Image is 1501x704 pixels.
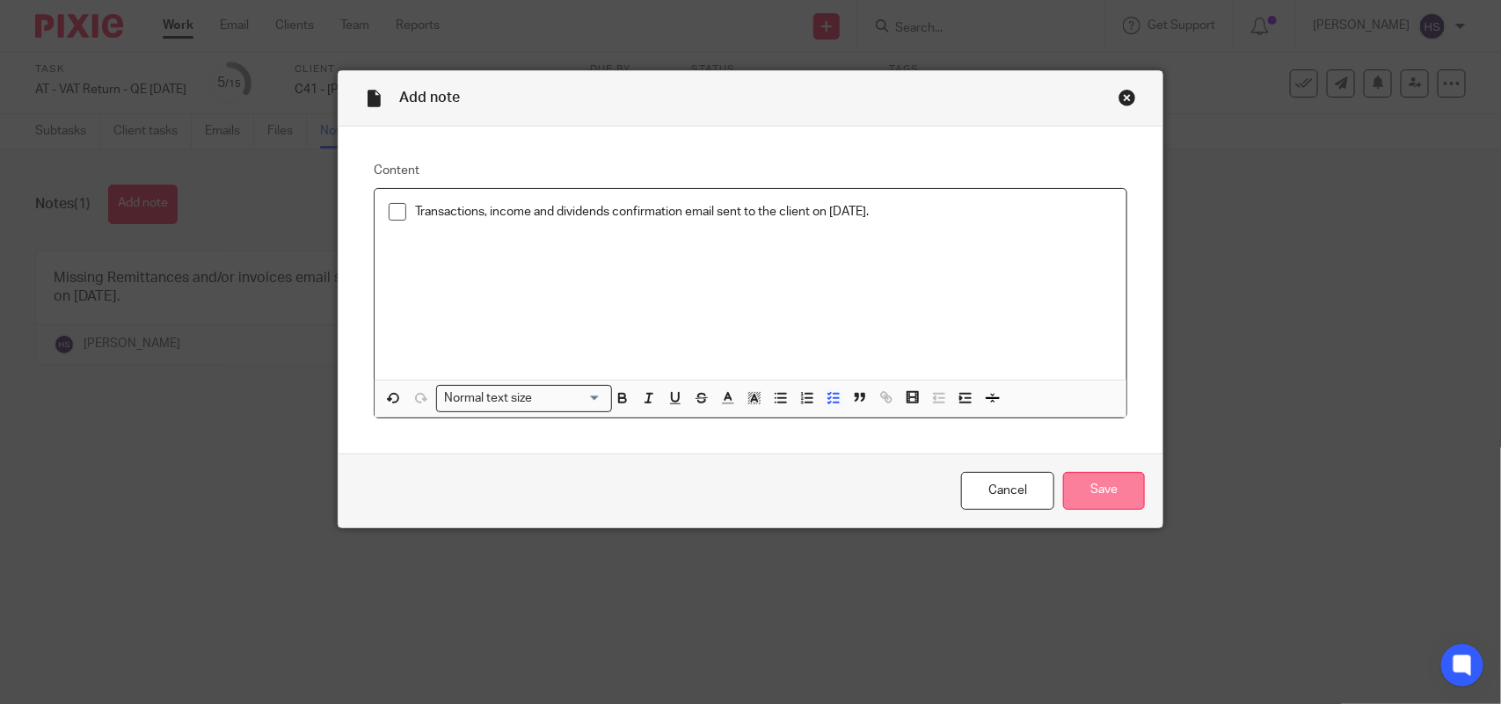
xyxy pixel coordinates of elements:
div: Close this dialog window [1118,89,1136,106]
input: Search for option [538,389,601,408]
span: Normal text size [441,389,536,408]
p: Transactions, income and dividends confirmation email sent to the client on [DATE]. [415,203,1112,221]
input: Save [1063,472,1145,510]
div: Search for option [436,385,612,412]
span: Add note [399,91,460,105]
a: Cancel [961,472,1054,510]
label: Content [374,162,1127,179]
